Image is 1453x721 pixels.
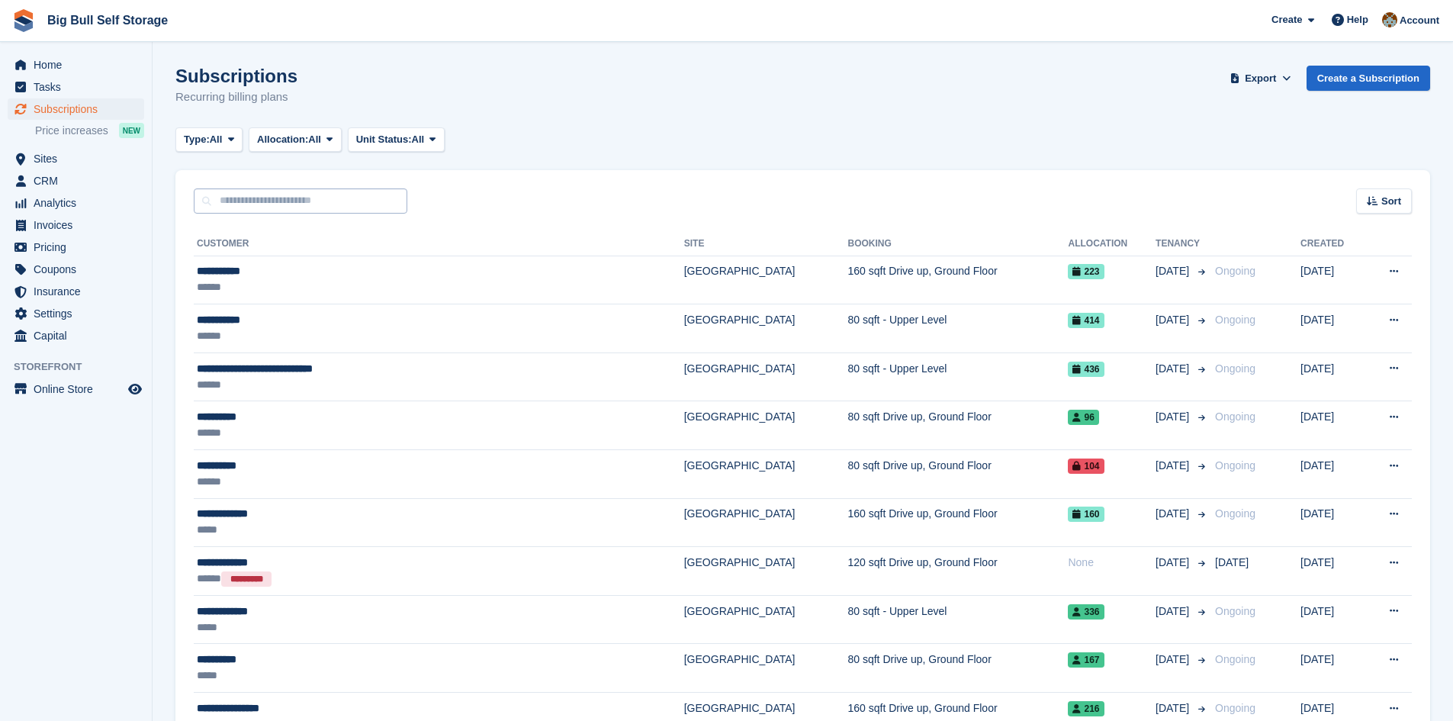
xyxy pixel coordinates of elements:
[8,76,144,98] a: menu
[8,54,144,76] a: menu
[1215,362,1255,375] span: Ongoing
[847,595,1068,644] td: 80 sqft - Upper Level
[257,132,308,147] span: Allocation:
[35,122,144,139] a: Price increases NEW
[1271,12,1302,27] span: Create
[1300,232,1365,256] th: Created
[8,281,144,302] a: menu
[34,259,125,280] span: Coupons
[356,132,412,147] span: Unit Status:
[34,170,125,192] span: CRM
[1156,555,1192,571] span: [DATE]
[1068,362,1104,377] span: 436
[1300,256,1365,304] td: [DATE]
[1381,194,1401,209] span: Sort
[847,401,1068,450] td: 80 sqft Drive up, Ground Floor
[412,132,425,147] span: All
[684,304,848,353] td: [GEOGRAPHIC_DATA]
[8,237,144,258] a: menu
[1215,605,1255,617] span: Ongoing
[8,325,144,346] a: menu
[210,132,223,147] span: All
[684,401,848,450] td: [GEOGRAPHIC_DATA]
[41,8,174,33] a: Big Bull Self Storage
[684,498,848,547] td: [GEOGRAPHIC_DATA]
[684,232,848,256] th: Site
[1300,352,1365,401] td: [DATE]
[1300,498,1365,547] td: [DATE]
[1215,556,1249,568] span: [DATE]
[1300,644,1365,693] td: [DATE]
[249,127,342,153] button: Allocation: All
[8,378,144,400] a: menu
[34,76,125,98] span: Tasks
[8,192,144,214] a: menu
[175,127,243,153] button: Type: All
[119,123,144,138] div: NEW
[1156,604,1192,620] span: [DATE]
[1300,401,1365,450] td: [DATE]
[847,644,1068,693] td: 80 sqft Drive up, Ground Floor
[34,98,125,120] span: Subscriptions
[684,352,848,401] td: [GEOGRAPHIC_DATA]
[8,98,144,120] a: menu
[1245,71,1276,86] span: Export
[847,498,1068,547] td: 160 sqft Drive up, Ground Floor
[684,547,848,596] td: [GEOGRAPHIC_DATA]
[684,595,848,644] td: [GEOGRAPHIC_DATA]
[1215,314,1255,326] span: Ongoing
[1156,361,1192,377] span: [DATE]
[1156,232,1209,256] th: Tenancy
[34,192,125,214] span: Analytics
[34,325,125,346] span: Capital
[1215,702,1255,714] span: Ongoing
[1156,652,1192,668] span: [DATE]
[1156,506,1192,522] span: [DATE]
[1307,66,1430,91] a: Create a Subscription
[14,359,152,375] span: Storefront
[1215,459,1255,472] span: Ongoing
[8,214,144,236] a: menu
[1068,459,1104,474] span: 104
[175,66,297,86] h1: Subscriptions
[1068,264,1104,279] span: 223
[34,237,125,258] span: Pricing
[847,547,1068,596] td: 120 sqft Drive up, Ground Floor
[684,644,848,693] td: [GEOGRAPHIC_DATA]
[12,9,35,32] img: stora-icon-8386f47178a22dfd0bd8f6a31ec36ba5ce8667c1dd55bd0f319d3a0aa187defe.svg
[847,232,1068,256] th: Booking
[34,281,125,302] span: Insurance
[1300,304,1365,353] td: [DATE]
[34,303,125,324] span: Settings
[8,259,144,280] a: menu
[1156,409,1192,425] span: [DATE]
[34,214,125,236] span: Invoices
[126,380,144,398] a: Preview store
[1156,312,1192,328] span: [DATE]
[184,132,210,147] span: Type:
[1215,410,1255,423] span: Ongoing
[8,303,144,324] a: menu
[194,232,684,256] th: Customer
[1227,66,1294,91] button: Export
[35,124,108,138] span: Price increases
[684,450,848,499] td: [GEOGRAPHIC_DATA]
[175,89,297,106] p: Recurring billing plans
[1382,12,1397,27] img: Mike Llewellen Palmer
[1156,263,1192,279] span: [DATE]
[1156,700,1192,716] span: [DATE]
[1300,450,1365,499] td: [DATE]
[1215,265,1255,277] span: Ongoing
[1156,458,1192,474] span: [DATE]
[847,352,1068,401] td: 80 sqft - Upper Level
[684,256,848,304] td: [GEOGRAPHIC_DATA]
[1300,547,1365,596] td: [DATE]
[34,148,125,169] span: Sites
[34,54,125,76] span: Home
[1068,313,1104,328] span: 414
[1068,652,1104,668] span: 167
[348,127,445,153] button: Unit Status: All
[1068,555,1156,571] div: None
[847,450,1068,499] td: 80 sqft Drive up, Ground Floor
[1068,410,1098,425] span: 96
